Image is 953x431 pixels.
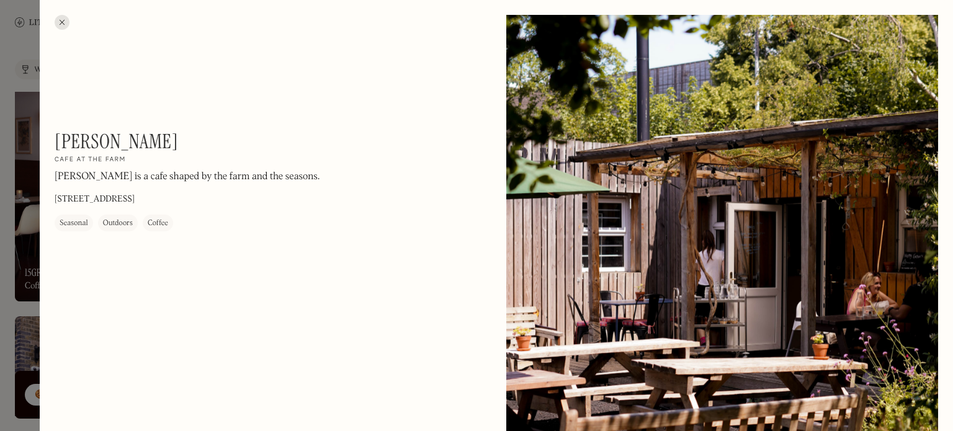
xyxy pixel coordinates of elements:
p: [STREET_ADDRESS] [55,193,135,206]
div: Seasonal [60,217,88,229]
p: [PERSON_NAME] is a cafe shaped by the farm and the seasons. [55,169,320,184]
h2: Cafe at the farm [55,156,125,164]
h1: [PERSON_NAME] [55,130,178,153]
div: Outdoors [103,217,133,229]
div: Coffee [148,217,168,229]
